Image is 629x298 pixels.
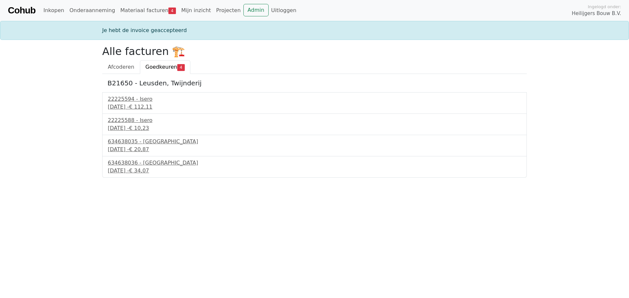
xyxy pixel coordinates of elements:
[108,159,521,167] div: 634638036 - [GEOGRAPHIC_DATA]
[108,95,521,103] div: 22225594 - Isero
[108,116,521,132] a: 22225588 - Isero[DATE] -€ 10,23
[179,4,214,17] a: Mijn inzicht
[129,104,152,110] span: € 112,11
[108,64,134,70] span: Afcoderen
[588,4,621,10] span: Ingelogd onder:
[41,4,67,17] a: Inkopen
[118,4,179,17] a: Materiaal facturen4
[168,8,176,14] span: 4
[102,60,140,74] a: Afcoderen
[108,124,521,132] div: [DATE] -
[102,45,527,58] h2: Alle facturen 🏗️
[572,10,621,17] span: Heilijgers Bouw B.V.
[214,4,243,17] a: Projecten
[108,138,521,153] a: 634638035 - [GEOGRAPHIC_DATA][DATE] -€ 20,87
[108,159,521,175] a: 634638036 - [GEOGRAPHIC_DATA][DATE] -€ 34,07
[108,103,521,111] div: [DATE] -
[108,95,521,111] a: 22225594 - Isero[DATE] -€ 112,11
[129,167,149,174] span: € 34,07
[243,4,269,16] a: Admin
[269,4,299,17] a: Uitloggen
[140,60,190,74] a: Goedkeuren4
[107,79,522,87] h5: B21650 - Leusden, Twijnderij
[8,3,35,18] a: Cohub
[177,64,185,71] span: 4
[108,146,521,153] div: [DATE] -
[108,138,521,146] div: 634638035 - [GEOGRAPHIC_DATA]
[129,125,149,131] span: € 10,23
[108,167,521,175] div: [DATE] -
[67,4,118,17] a: Onderaanneming
[145,64,177,70] span: Goedkeuren
[129,146,149,152] span: € 20,87
[98,26,531,34] div: Je hebt de invoice geaccepteerd
[108,116,521,124] div: 22225588 - Isero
